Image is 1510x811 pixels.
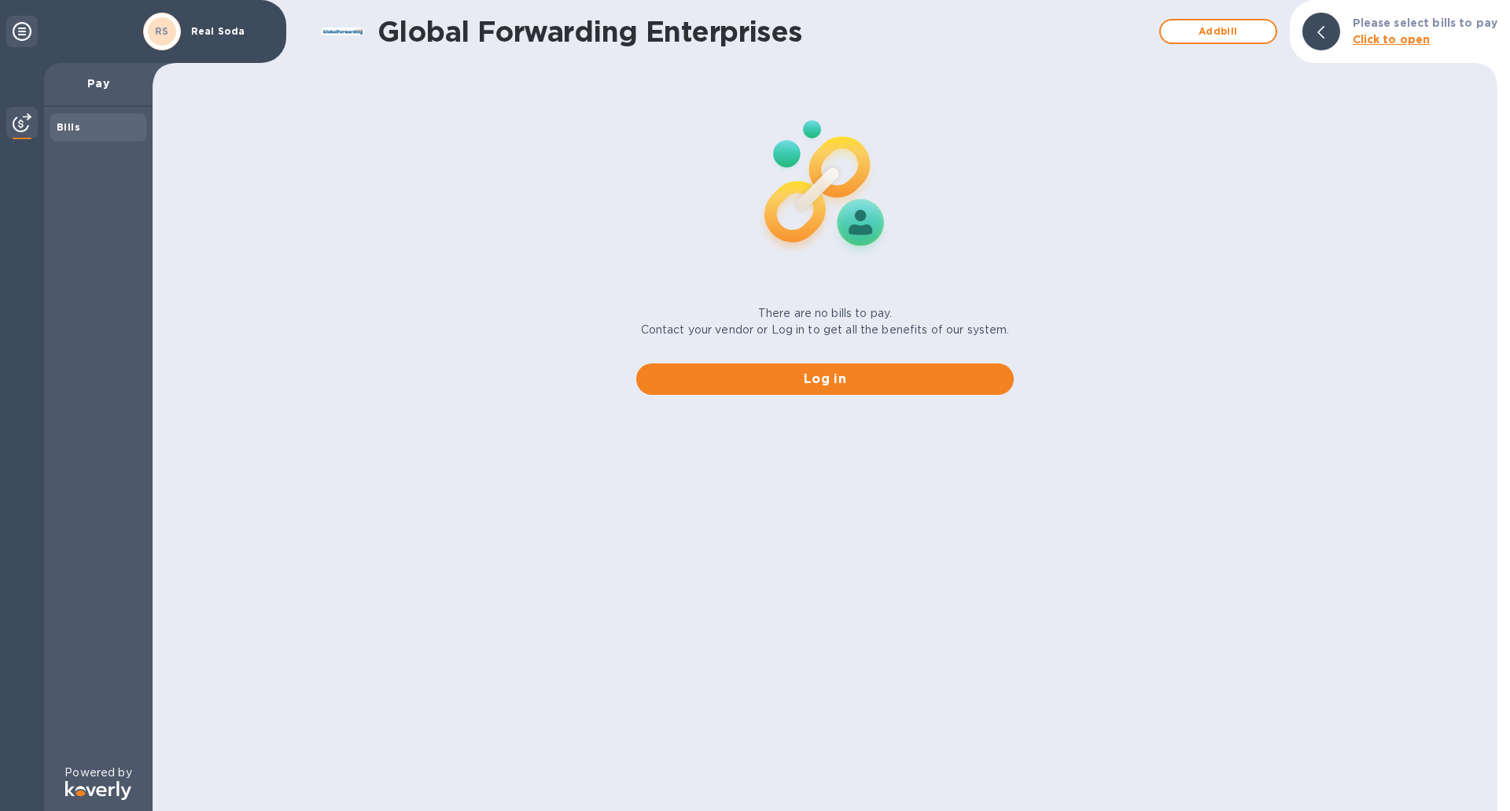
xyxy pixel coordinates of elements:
h1: Global Forwarding Enterprises [377,15,1151,48]
p: Powered by [64,765,131,781]
p: There are no bills to pay. Contact your vendor or Log in to get all the benefits of our system. [641,305,1010,338]
img: Logo [65,781,131,800]
button: Addbill [1159,19,1277,44]
b: Click to open [1353,33,1431,46]
b: RS [155,25,169,37]
button: Log in [636,363,1014,395]
b: Bills [57,121,80,133]
p: Pay [57,76,140,91]
span: Add bill [1173,22,1263,41]
b: Please select bills to pay [1353,17,1497,29]
p: Real Soda [191,26,270,37]
span: Log in [649,370,1001,389]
